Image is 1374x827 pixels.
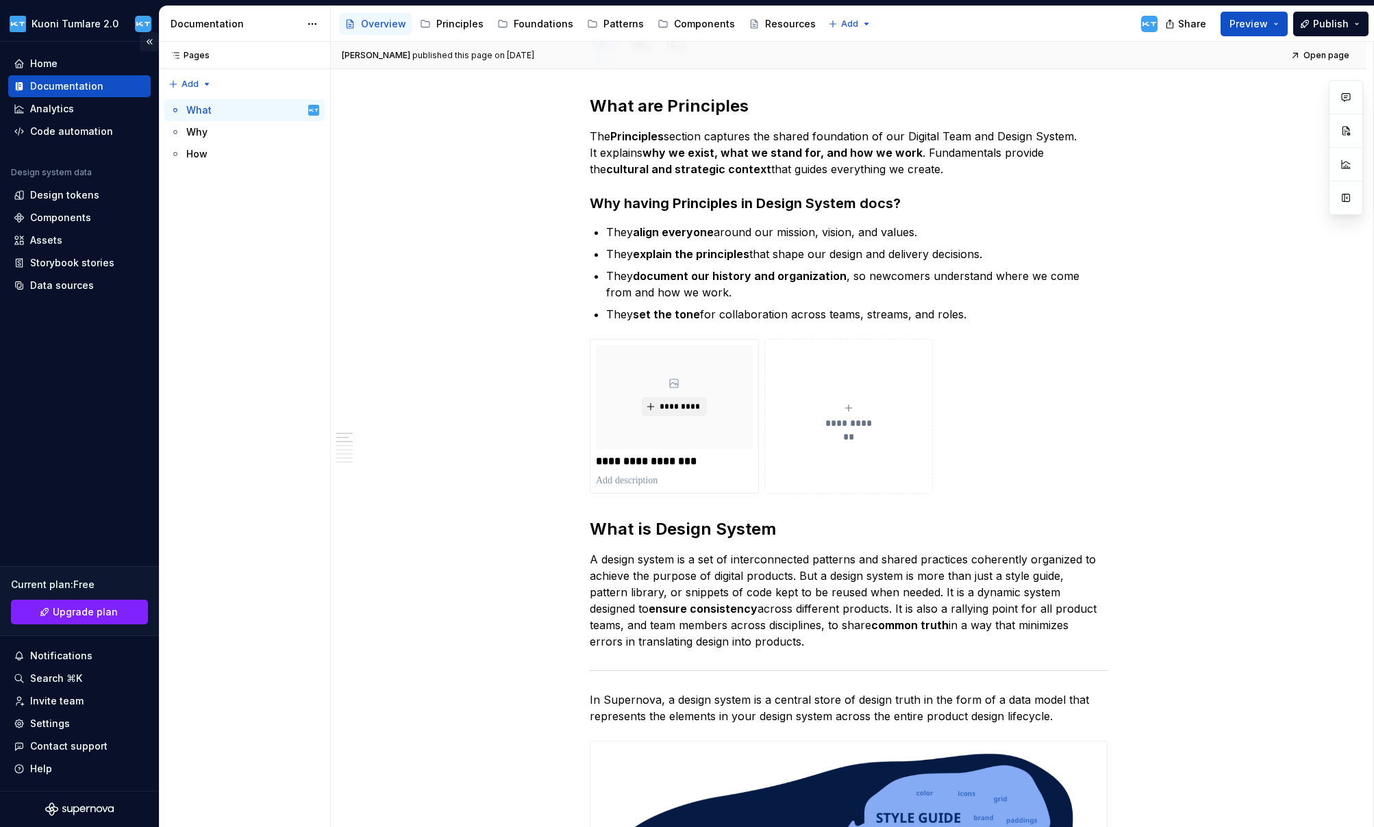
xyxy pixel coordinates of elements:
[8,252,151,274] a: Storybook stories
[8,184,151,206] a: Design tokens
[8,758,151,780] button: Help
[171,17,300,31] div: Documentation
[606,268,1108,301] p: They , so newcomers understand where we come from and how we work.
[140,32,159,51] button: Collapse sidebar
[743,13,821,35] a: Resources
[514,17,573,31] div: Foundations
[186,103,212,117] div: What
[3,9,156,38] button: Kuoni Tumlare 2.0Designers KT
[30,649,92,663] div: Notifications
[8,713,151,735] a: Settings
[606,224,1108,240] p: They around our mission, vision, and values.
[590,691,1108,724] p: In Supernova, a design system is a central store of design truth in the form of a data model that...
[765,17,816,31] div: Resources
[30,256,114,270] div: Storybook stories
[1293,12,1369,36] button: Publish
[1313,17,1349,31] span: Publish
[361,17,406,31] div: Overview
[590,128,1108,177] p: The section captures the shared foundation of our Digital Team and Design System. It explains . F...
[871,618,949,632] strong: common truth
[590,551,1108,650] p: A design system is a set of interconnected patterns and shared practices coherently organized to ...
[30,233,62,247] div: Assets
[649,602,758,615] strong: ensure consistency
[8,53,151,75] a: Home
[53,605,118,619] span: Upgrade plan
[1141,16,1158,32] img: Designers KT
[8,207,151,229] a: Components
[633,247,749,261] strong: explain the principles
[8,667,151,689] button: Search ⌘K
[30,102,74,116] div: Analytics
[182,79,199,90] span: Add
[1303,50,1349,61] span: Open page
[606,162,771,176] strong: cultural and strategic context
[8,275,151,296] a: Data sources
[603,17,644,31] div: Patterns
[10,16,26,32] img: dee6e31e-e192-4f70-8333-ba8f88832f05.png
[8,645,151,667] button: Notifications
[674,17,735,31] div: Components
[412,50,534,61] div: published this page on [DATE]
[652,13,740,35] a: Components
[590,95,1108,117] h2: What are Principles
[8,690,151,712] a: Invite team
[30,211,91,225] div: Components
[633,225,714,239] strong: align everyone
[8,735,151,757] button: Contact support
[30,279,94,292] div: Data sources
[135,16,151,32] img: Designers KT
[492,13,579,35] a: Foundations
[11,578,148,591] div: Current plan : Free
[30,717,70,730] div: Settings
[606,306,1108,322] p: They for collaboration across teams, streams, and roles.
[841,18,858,29] span: Add
[610,129,664,143] strong: Principles
[8,98,151,120] a: Analytics
[30,188,99,202] div: Design tokens
[164,143,325,165] a: How
[1178,17,1206,31] span: Share
[30,79,103,93] div: Documentation
[30,125,113,138] div: Code automation
[11,167,92,178] div: Design system data
[1158,12,1215,36] button: Share
[590,518,1108,540] h2: What is Design System
[824,14,875,34] button: Add
[633,269,847,283] strong: document our history and organization
[45,802,114,816] svg: Supernova Logo
[590,195,901,212] strong: Why having Principles in Design System docs?
[339,13,412,35] a: Overview
[1221,12,1288,36] button: Preview
[32,17,118,31] div: Kuoni Tumlare 2.0
[30,762,52,776] div: Help
[164,121,325,143] a: Why
[642,146,923,160] strong: why we exist, what we stand for, and how we work
[436,17,484,31] div: Principles
[1229,17,1268,31] span: Preview
[633,307,700,321] strong: set the tone
[164,75,216,94] button: Add
[606,246,1108,262] p: They that shape our design and delivery decisions.
[1286,46,1356,65] a: Open page
[164,50,210,61] div: Pages
[30,739,108,753] div: Contact support
[164,99,325,165] div: Page tree
[186,125,208,139] div: Why
[8,120,151,142] a: Code automation
[342,50,410,61] span: [PERSON_NAME]
[30,672,82,685] div: Search ⌘K
[186,147,208,161] div: How
[414,13,489,35] a: Principles
[8,75,151,97] a: Documentation
[30,694,84,708] div: Invite team
[339,10,821,38] div: Page tree
[308,105,319,116] img: Designers KT
[164,99,325,121] a: WhatDesigners KT
[11,600,148,624] button: Upgrade plan
[582,13,649,35] a: Patterns
[8,229,151,251] a: Assets
[30,57,58,71] div: Home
